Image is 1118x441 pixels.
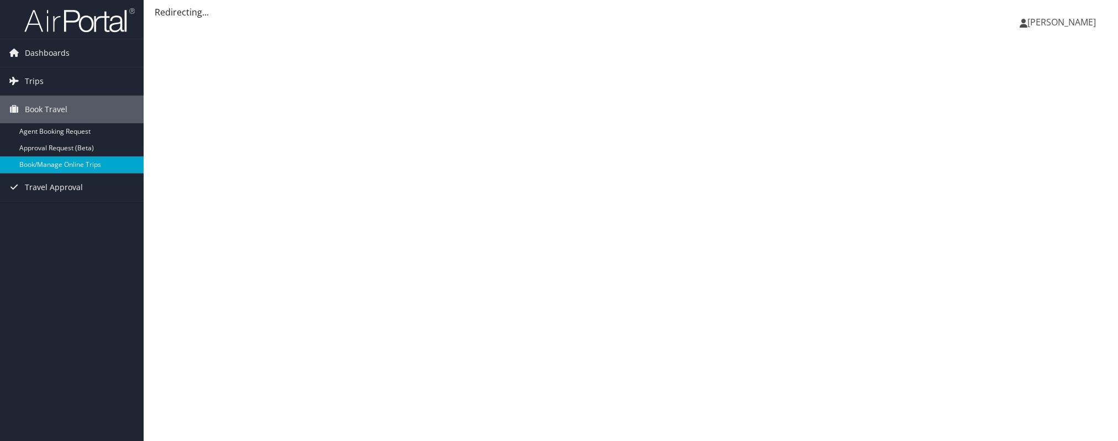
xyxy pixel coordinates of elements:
[25,174,83,201] span: Travel Approval
[24,7,135,33] img: airportal-logo.png
[1020,6,1107,39] a: [PERSON_NAME]
[25,96,67,123] span: Book Travel
[25,67,44,95] span: Trips
[1027,16,1096,28] span: [PERSON_NAME]
[25,39,70,67] span: Dashboards
[155,6,1107,19] div: Redirecting...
